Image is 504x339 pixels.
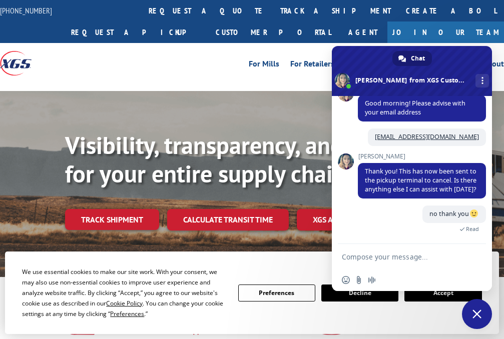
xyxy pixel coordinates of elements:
[404,284,481,301] button: Accept
[342,252,460,261] textarea: Compose your message...
[482,60,504,71] a: About
[238,284,315,301] button: Preferences
[387,21,504,43] a: Join Our Team
[466,225,479,232] span: Read
[65,209,159,230] a: Track shipment
[365,99,465,116] span: Good morning! Please advise with your email address
[249,60,279,71] a: For Mills
[297,209,382,230] a: XGS ASSISTANT
[65,129,422,189] b: Visibility, transparency, and control for your entire supply chain.
[338,21,387,43] a: Agent
[365,167,476,193] span: Thank you! This has now been sent to the pickup terminal to cancel. Is there anything else I can ...
[22,266,226,319] div: We use essential cookies to make our site work. With your consent, we may also use non-essential ...
[321,284,398,301] button: Decline
[462,299,492,329] div: Close chat
[475,74,489,87] div: More channels
[110,309,144,318] span: Preferences
[64,21,208,43] a: Request a pickup
[290,60,334,71] a: For Retailers
[106,299,143,307] span: Cookie Policy
[429,209,479,218] span: no thank you
[208,21,338,43] a: Customer Portal
[355,276,363,284] span: Send a file
[358,153,486,160] span: [PERSON_NAME]
[342,276,350,284] span: Insert an emoji
[5,251,499,334] div: Cookie Consent Prompt
[368,276,376,284] span: Audio message
[392,51,432,66] div: Chat
[375,132,479,141] a: [EMAIL_ADDRESS][DOMAIN_NAME]
[167,209,289,230] a: Calculate transit time
[411,51,425,66] span: Chat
